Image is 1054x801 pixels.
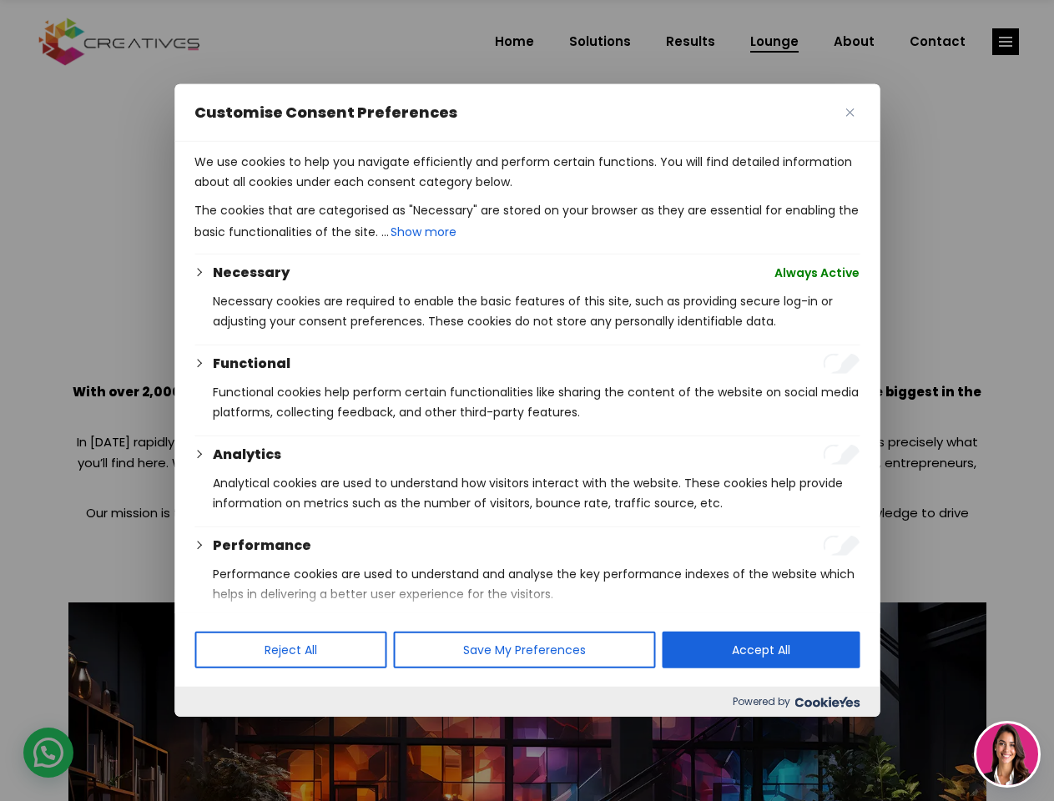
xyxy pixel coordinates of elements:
button: Close [840,103,860,123]
button: Necessary [213,263,290,283]
button: Save My Preferences [393,632,655,668]
div: Powered by [174,687,880,717]
button: Functional [213,354,290,374]
span: Customise Consent Preferences [194,103,457,123]
img: agent [976,723,1038,785]
div: Customise Consent Preferences [174,84,880,717]
button: Analytics [213,445,281,465]
span: Always Active [774,263,860,283]
button: Show more [389,220,458,244]
input: Enable Functional [823,354,860,374]
input: Enable Performance [823,536,860,556]
p: Performance cookies are used to understand and analyse the key performance indexes of the website... [213,564,860,604]
p: We use cookies to help you navigate efficiently and perform certain functions. You will find deta... [194,152,860,192]
p: Necessary cookies are required to enable the basic features of this site, such as providing secur... [213,291,860,331]
input: Enable Analytics [823,445,860,465]
button: Accept All [662,632,860,668]
p: Functional cookies help perform certain functionalities like sharing the content of the website o... [213,382,860,422]
p: Analytical cookies are used to understand how visitors interact with the website. These cookies h... [213,473,860,513]
button: Performance [213,536,311,556]
img: Close [845,108,854,117]
p: The cookies that are categorised as "Necessary" are stored on your browser as they are essential ... [194,200,860,244]
button: Reject All [194,632,386,668]
img: Cookieyes logo [794,697,860,708]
